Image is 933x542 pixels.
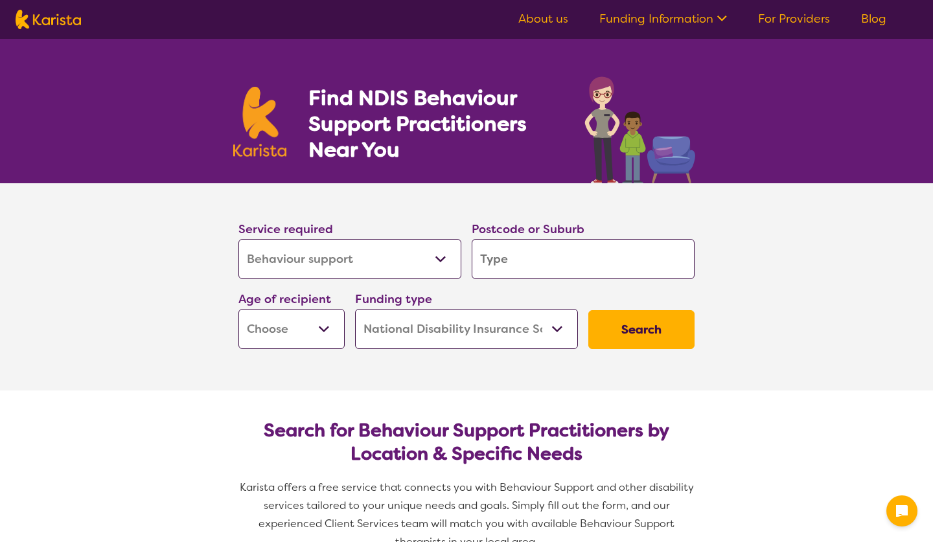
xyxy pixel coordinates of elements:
[472,239,695,279] input: Type
[599,11,727,27] a: Funding Information
[472,221,584,237] label: Postcode or Suburb
[861,11,886,27] a: Blog
[581,70,700,183] img: behaviour-support
[518,11,568,27] a: About us
[238,221,333,237] label: Service required
[233,87,286,157] img: Karista logo
[238,291,331,307] label: Age of recipient
[249,419,684,466] h2: Search for Behaviour Support Practitioners by Location & Specific Needs
[16,10,81,29] img: Karista logo
[355,291,432,307] label: Funding type
[758,11,830,27] a: For Providers
[308,85,559,163] h1: Find NDIS Behaviour Support Practitioners Near You
[588,310,695,349] button: Search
